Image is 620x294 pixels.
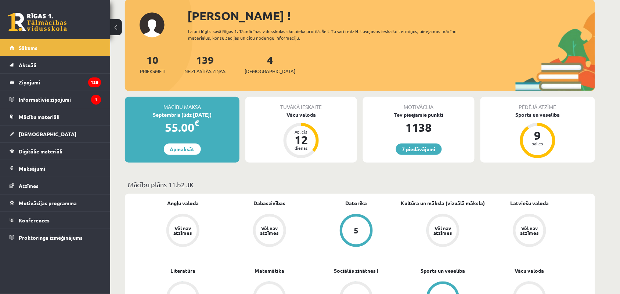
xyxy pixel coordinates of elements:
[140,214,226,248] a: Vēl nav atzīmes
[290,146,312,150] div: dienas
[140,68,165,75] span: Priekšmeti
[125,111,239,119] div: Septembris (līdz [DATE])
[184,53,226,75] a: 139Neizlasītās ziņas
[19,44,37,51] span: Sākums
[19,200,77,206] span: Motivācijas programma
[255,267,285,275] a: Matemātika
[164,144,201,155] a: Apmaksāt
[245,68,295,75] span: [DEMOGRAPHIC_DATA]
[188,28,470,41] div: Laipni lūgts savā Rīgas 1. Tālmācības vidusskolas skolnieka profilā. Šeit Tu vari redzēt tuvojošo...
[363,111,475,119] div: Tev pieejamie punkti
[19,148,62,155] span: Digitālie materiāli
[19,74,101,91] legend: Ziņojumi
[8,13,67,31] a: Rīgas 1. Tālmācības vidusskola
[10,229,101,246] a: Proktoringa izmēģinājums
[259,226,280,235] div: Vēl nav atzīmes
[140,53,165,75] a: 10Priekšmeti
[254,199,286,207] a: Dabaszinības
[346,199,367,207] a: Datorika
[334,267,379,275] a: Sociālās zinātnes I
[433,226,453,235] div: Vēl nav atzīmes
[19,131,76,137] span: [DEMOGRAPHIC_DATA]
[519,226,540,235] div: Vēl nav atzīmes
[363,119,475,136] div: 1138
[10,160,101,177] a: Maksājumi
[19,62,36,68] span: Aktuāli
[125,97,239,111] div: Mācību maksa
[421,267,465,275] a: Sports un veselība
[19,234,83,241] span: Proktoringa izmēģinājums
[19,91,101,108] legend: Informatīvie ziņojumi
[480,111,595,119] div: Sports un veselība
[125,119,239,136] div: 55.00
[400,214,486,248] a: Vēl nav atzīmes
[245,53,295,75] a: 4[DEMOGRAPHIC_DATA]
[88,77,101,87] i: 139
[170,267,195,275] a: Literatūra
[515,267,544,275] a: Vācu valoda
[10,177,101,194] a: Atzīmes
[480,111,595,159] a: Sports un veselība 9 balles
[401,199,485,207] a: Kultūra un māksla (vizuālā māksla)
[187,7,595,25] div: [PERSON_NAME] !
[245,111,357,119] div: Vācu valoda
[19,182,39,189] span: Atzīmes
[245,111,357,159] a: Vācu valoda Atlicis 12 dienas
[290,130,312,134] div: Atlicis
[396,144,442,155] a: 7 piedāvājumi
[10,212,101,229] a: Konferences
[290,134,312,146] div: 12
[19,113,60,120] span: Mācību materiāli
[184,68,226,75] span: Neizlasītās ziņas
[527,130,549,141] div: 9
[10,57,101,73] a: Aktuāli
[10,39,101,56] a: Sākums
[511,199,549,207] a: Latviešu valoda
[354,226,359,235] div: 5
[10,74,101,91] a: Ziņojumi139
[363,97,475,111] div: Motivācija
[10,108,101,125] a: Mācību materiāli
[226,214,313,248] a: Vēl nav atzīmes
[10,91,101,108] a: Informatīvie ziņojumi1
[173,226,193,235] div: Vēl nav atzīmes
[10,143,101,160] a: Digitālie materiāli
[10,195,101,211] a: Motivācijas programma
[91,95,101,105] i: 1
[128,179,592,189] p: Mācību plāns 11.b2 JK
[486,214,573,248] a: Vēl nav atzīmes
[19,160,101,177] legend: Maksājumi
[313,214,400,248] a: 5
[527,141,549,146] div: balles
[19,217,50,224] span: Konferences
[10,126,101,142] a: [DEMOGRAPHIC_DATA]
[167,199,199,207] a: Angļu valoda
[195,118,199,128] span: €
[480,97,595,111] div: Pēdējā atzīme
[245,97,357,111] div: Tuvākā ieskaite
